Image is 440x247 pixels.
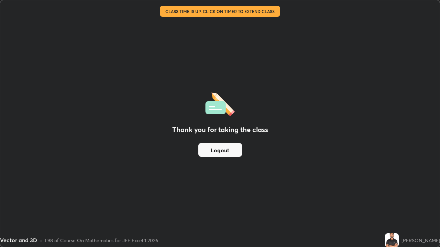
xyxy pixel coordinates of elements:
div: [PERSON_NAME] [401,237,440,244]
button: Logout [198,143,242,157]
div: L98 of Course On Mathematics for JEE Excel 1 2026 [45,237,158,244]
img: offlineFeedback.1438e8b3.svg [205,90,235,116]
div: • [40,237,42,244]
img: 8a5640520d1649759a523a16a6c3a527.jpg [385,233,399,247]
h2: Thank you for taking the class [172,125,268,135]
